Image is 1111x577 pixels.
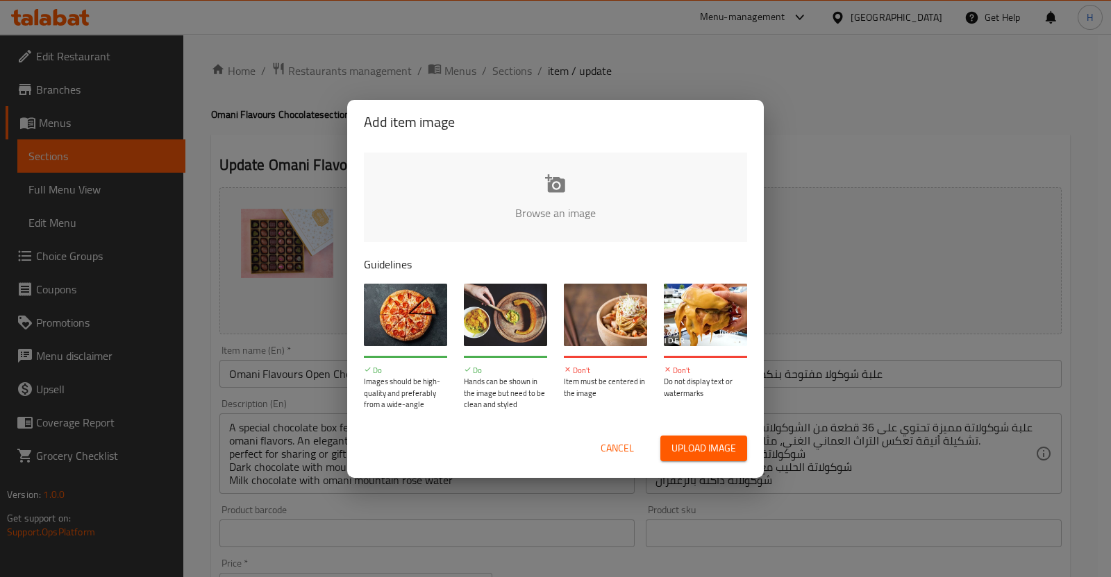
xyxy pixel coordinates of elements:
[664,365,747,377] p: Don't
[364,284,447,346] img: guide-img-1@3x.jpg
[464,284,547,346] img: guide-img-2@3x.jpg
[564,376,647,399] p: Item must be centered in the image
[364,376,447,411] p: Images should be high-quality and preferably from a wide-angle
[564,365,647,377] p: Don't
[601,440,634,457] span: Cancel
[664,284,747,346] img: guide-img-4@3x.jpg
[564,284,647,346] img: guide-img-3@3x.jpg
[464,376,547,411] p: Hands can be shown in the image but need to be clean and styled
[660,436,747,461] button: Upload image
[664,376,747,399] p: Do not display text or watermarks
[464,365,547,377] p: Do
[595,436,640,461] button: Cancel
[364,111,747,133] h2: Add item image
[364,365,447,377] p: Do
[364,256,747,273] p: Guidelines
[671,440,736,457] span: Upload image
